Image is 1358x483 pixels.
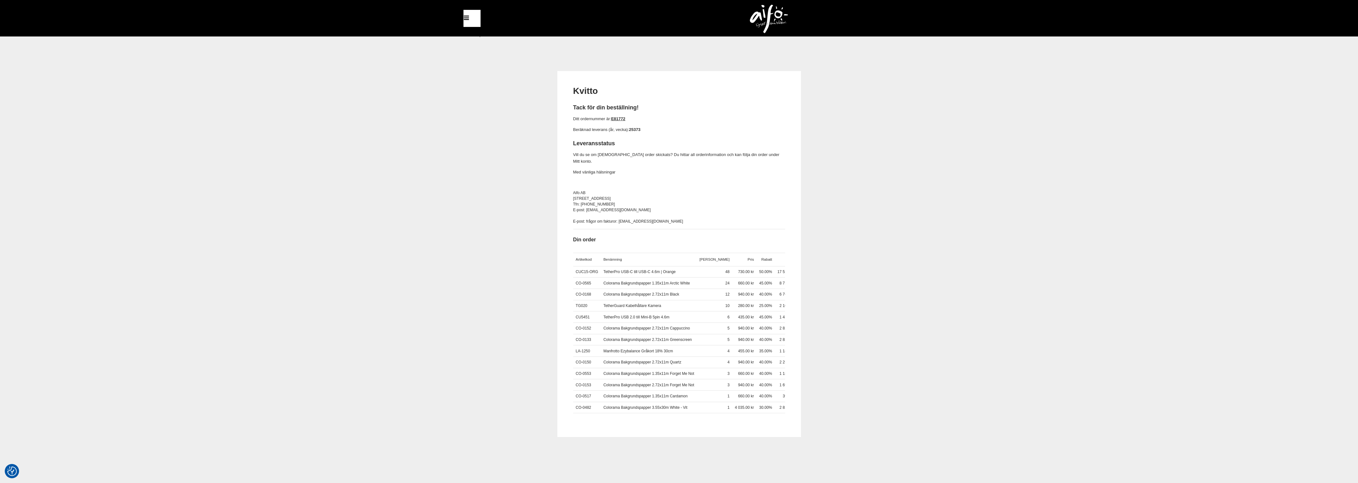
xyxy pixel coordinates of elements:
span: 40.00% [759,383,772,387]
span: Pris [748,258,754,261]
span: 2 256.00 [779,360,794,364]
span: 48 [725,270,730,274]
span: Rabatt [761,258,772,261]
div: Tfn: [PHONE_NUMBER] [573,201,785,207]
span: 30.00% [759,405,772,410]
span: 6 [727,315,730,319]
span: 40.00% [759,326,772,330]
span: 35.00% [759,349,772,353]
span: 45.00% [759,315,772,319]
span: 396.00 [783,394,794,398]
span: 2 820.00 [779,326,794,330]
span: 40.00% [759,360,772,364]
h2: Tack för din beställning! [573,104,785,112]
span: 4 [727,349,730,353]
span: 4 035.00 [735,405,750,410]
p: Med vänliga hälsningar [573,169,785,176]
span: 435.00 [738,315,750,319]
span: 940.00 [738,383,750,387]
span: 2 824.50 [779,405,794,410]
span: 8 712.00 [779,281,794,285]
span: 3 [727,383,730,387]
h2: Leveransstatus [573,140,785,147]
span: 660.00 [738,394,750,398]
a: Colorama Bakgrundspapper 1.35x11m Arctic White [603,281,690,285]
span: 24 [725,281,730,285]
a: E81772 [611,116,625,121]
a: Colorama Bakgrundspapper 2.72x11m Black [603,292,679,297]
span: 6 768.00 [779,292,794,297]
span: 5 [727,337,730,342]
a: CO-0168 [576,292,591,297]
span: 45.00% [759,281,772,285]
p: Beräknad leverans (år, vecka): [573,127,785,133]
span: 2 100.00 [779,304,794,308]
span: 940.00 [738,326,750,330]
h3: Din order [573,236,785,243]
strong: 25373 [629,127,640,132]
a: LA-1250 [576,349,590,353]
span: 3 [727,371,730,376]
span: 12 [725,292,730,297]
a: CO-0517 [576,394,591,398]
img: logo.png [750,5,788,33]
span: 1 183.00 [779,349,794,353]
div: [STREET_ADDRESS] [573,196,785,201]
a: CO-0153 [576,383,591,387]
a: Colorama Bakgrundspapper 2.72x11m Greenscreen [603,337,692,342]
span: 25.00% [759,304,772,308]
span: 1 [727,394,730,398]
span: 940.00 [738,360,750,364]
div: E-post: frågor om fakturor: [EMAIL_ADDRESS][DOMAIN_NAME] [573,219,785,224]
span: 1 692.00 [779,383,794,387]
a: Manfrotto Ezybalance Gråkort 18% 30cm [603,349,673,353]
span: 660.00 [738,371,750,376]
span: 2 820.00 [779,337,794,342]
a: CO-0553 [576,371,591,376]
img: Revisit consent button [7,467,17,476]
a: Colorama Bakgrundspapper 1.35x11m Forget Me Not [603,371,694,376]
a: CO-0152 [576,326,591,330]
a: TetherGuard Kabelhållare Kamera [603,304,661,308]
span: 1 [727,405,730,410]
span: 730.00 [738,270,750,274]
a: Colorama Bakgrundspapper 2.72x11m Forget Me Not [603,383,694,387]
span: 280.00 [738,304,750,308]
span: 660.00 [738,281,750,285]
a: TG020 [576,304,587,308]
span: 10 [725,304,730,308]
button: Samtyckesinställningar [7,466,17,477]
p: Vill du se om [DEMOGRAPHIC_DATA] order skickats? Du hittar all orderinformation och kan följa din... [573,152,785,165]
span: 40.00% [759,292,772,297]
span: [PERSON_NAME] [699,258,730,261]
span: Benämning [603,258,622,261]
a: TetherPro USB-C till USB-C 4.6m | Orange [603,270,676,274]
span: 17 520.00 [777,270,794,274]
a: Colorama Bakgrundspapper 2.72x11m Quartz [603,360,681,364]
a: Colorama Bakgrundspapper 1.35x11m Cardamon [603,394,687,398]
span: 4 [727,360,730,364]
span: 940.00 [738,292,750,297]
span: 455.00 [738,349,750,353]
span: 5 [727,326,730,330]
div: E-post: [EMAIL_ADDRESS][DOMAIN_NAME] [573,207,785,213]
a: TetherPro USB 2.0 till Mini-B 5pin 4.6m [603,315,669,319]
a: CUC15-ORG [576,270,598,274]
span: 50.00% [759,270,772,274]
span: Artikelkod [576,258,592,261]
span: 40.00% [759,394,772,398]
div: Aifo AB [573,190,785,196]
p: Ditt ordernummer är: [573,116,785,122]
span: 40.00% [759,371,772,376]
a: CO-0133 [576,337,591,342]
a: Colorama Bakgrundspapper 2.72x11m Cappuccino [603,326,690,330]
a: CU5451 [576,315,590,319]
a: Colorama Bakgrundspapper 3.55x30m White - Vit [603,405,687,410]
a: CO-0150 [576,360,591,364]
span: 1 188.00 [779,371,794,376]
span: 940.00 [738,337,750,342]
span: 1 435.50 [779,315,794,319]
a: CO-0482 [576,405,591,410]
h1: Kvitto [573,85,785,97]
a: CO-0565 [576,281,591,285]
